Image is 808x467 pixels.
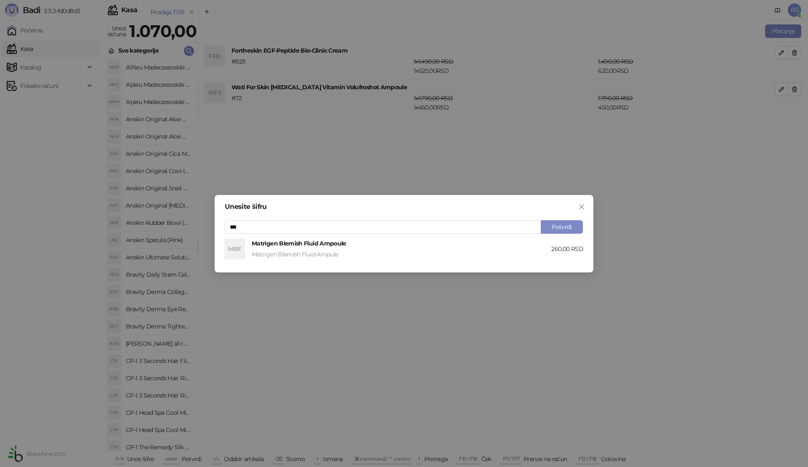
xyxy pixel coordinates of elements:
[575,200,588,213] button: Close
[551,244,583,254] div: 260,00 RSD
[575,203,588,210] span: Zatvori
[225,203,583,210] div: Unesite šifru
[252,250,551,259] div: Matrigen Blemish Fluid Ampule
[578,203,585,210] span: close
[225,239,245,259] div: MBF
[252,239,551,248] h4: Matrigen Blemish Fluid Ampoule
[541,220,583,234] button: Potvrdi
